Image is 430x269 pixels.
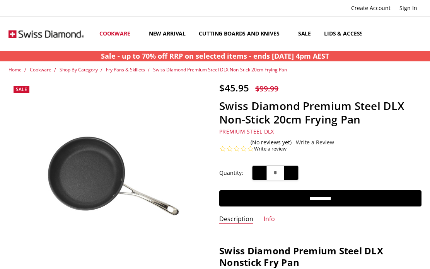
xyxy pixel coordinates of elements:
[30,66,51,73] a: Cookware
[219,99,421,126] h1: Swiss Diamond Premium Steel DLX Non-Stick 20cm Frying Pan
[395,3,421,14] a: Sign In
[296,139,334,145] a: Write a Review
[347,3,395,14] a: Create Account
[106,66,145,73] a: Fry Pans & Skillets
[60,66,98,73] a: Shop By Category
[254,145,287,152] a: Write a review
[9,66,22,73] a: Home
[255,83,278,94] span: $99.99
[292,17,317,51] a: Sale
[219,128,274,135] a: Premium Steel DLX
[317,17,390,51] a: Lids & Accessories
[219,215,253,224] a: Description
[9,19,84,49] img: Free Shipping On Every Order
[219,81,249,94] span: $45.95
[93,17,142,51] a: Cookware
[219,169,243,177] label: Quantity:
[264,215,275,224] a: Info
[192,17,292,51] a: Cutting boards and knives
[153,66,287,73] a: Swiss Diamond Premium Steel DLX Non-Stick 20cm Frying Pan
[101,51,329,61] strong: Sale - up to 70% off RRP on selected items - ends [DATE] 4pm AEST
[251,139,292,145] span: (No reviews yet)
[16,86,27,93] span: Sale
[219,244,383,269] strong: Swiss Diamond Premium Steel DLX Nonstick Fry Pan
[142,17,192,51] a: New arrival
